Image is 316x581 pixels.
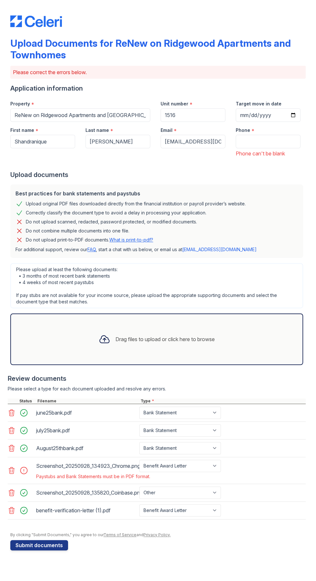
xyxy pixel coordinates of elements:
[36,505,137,516] div: benefit-verification-letter (1).pdf
[10,170,306,179] div: Upload documents
[10,84,306,93] div: Application information
[182,247,257,252] a: [EMAIL_ADDRESS][DOMAIN_NAME]
[26,227,129,235] div: Do not combine multiple documents into one file.
[8,374,306,383] div: Review documents
[10,540,68,550] button: Submit documents
[85,127,109,133] label: Last name
[236,150,301,157] div: Phone can't be blank
[36,399,139,404] div: Filename
[109,237,153,242] a: What is print-to-pdf?
[26,237,153,243] p: Do not upload print-to-PDF documents.
[236,127,250,133] label: Phone
[10,37,306,61] div: Upload Documents for ReNew on Ridgewood Apartments and Townhomes
[10,15,62,27] img: CE_Logo_Blue-a8612792a0a2168367f1c8372b55b34899dd931a85d93a1a3d3e32e68fde9ad4.png
[26,200,246,208] div: Upload original PDF files downloaded directly from the financial institution or payroll provider’...
[18,399,36,404] div: Status
[10,127,34,133] label: First name
[236,101,281,107] label: Target move in date
[15,246,298,253] p: For additional support, review our , start a chat with us below, or email us at
[36,487,137,498] div: Screenshot_20250928_135820_Coinbase.png
[8,386,306,392] div: Please select a type for each document uploaded and resolve any errors.
[36,443,137,453] div: August25thbank.pdf
[10,532,306,537] div: By clicking "Submit Documents," you agree to our and
[26,209,206,217] div: Correctly classify the document type to avoid a delay in processing your application.
[161,127,173,133] label: Email
[87,247,96,252] a: FAQ
[15,190,298,197] div: Best practices for bank statements and paystubs
[10,101,30,107] label: Property
[13,68,303,76] p: Please correct the errors below.
[36,408,137,418] div: june25bank.pdf
[10,263,303,308] div: Please upload at least the following documents: • 3 months of most recent bank statements • 4 wee...
[36,425,137,436] div: july25bank.pdf
[26,218,197,226] div: Do not upload scanned, redacted, password protected, or modified documents.
[36,461,137,471] div: Screenshot_20250928_134923_Chrome.png
[104,532,136,537] a: Terms of Service
[115,335,215,343] div: Drag files to upload or click here to browse
[36,473,222,480] div: Paystubs and Bank Statements must be in PDF format.
[139,399,306,404] div: Type
[143,532,171,537] a: Privacy Policy.
[161,101,188,107] label: Unit number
